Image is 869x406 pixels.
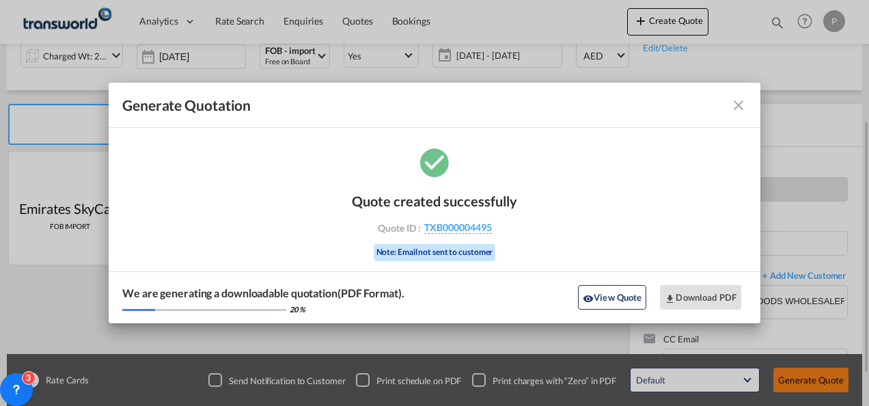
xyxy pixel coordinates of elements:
div: We are generating a downloadable quotation(PDF Format). [122,286,404,301]
md-icon: icon-eye [583,293,594,304]
div: Quote ID : [355,221,514,234]
button: icon-eyeView Quote [578,285,646,310]
div: Quote created successfully [352,193,517,209]
span: Generate Quotation [122,96,251,114]
md-icon: icon-close fg-AAA8AD cursor m-0 [730,97,747,113]
div: 20 % [290,304,305,314]
span: TXB000004495 [424,221,492,234]
md-icon: icon-download [665,293,676,304]
div: Note: Email not sent to customer [374,244,496,261]
md-dialog: Generate Quotation Quote ... [109,83,760,323]
md-icon: icon-checkbox-marked-circle [417,145,452,179]
button: Download PDF [660,285,741,310]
